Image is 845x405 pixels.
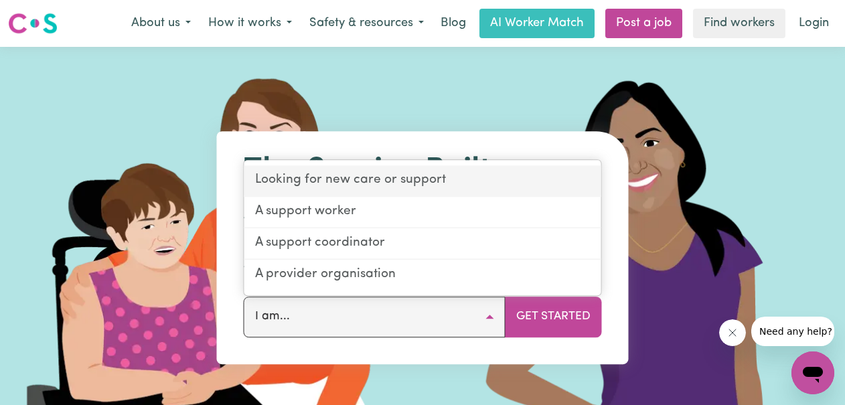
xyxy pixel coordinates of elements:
a: A provider organisation [244,260,601,290]
a: AI Worker Match [479,9,595,38]
button: I am... [244,297,506,337]
button: How it works [200,9,301,37]
a: Find workers [693,9,785,38]
a: Careseekers logo [8,8,58,39]
iframe: Message from company [751,317,834,346]
button: About us [123,9,200,37]
button: Get Started [505,297,602,337]
a: Looking for new care or support [244,166,601,197]
a: Post a job [605,9,682,38]
a: Blog [433,9,474,38]
a: Login [791,9,837,38]
a: A support worker [244,197,601,228]
iframe: Close message [719,319,746,346]
iframe: Button to launch messaging window [791,351,834,394]
img: Careseekers logo [8,11,58,35]
div: I am... [244,160,602,296]
a: A support coordinator [244,228,601,260]
button: Safety & resources [301,9,433,37]
h1: The Service Built Around You [244,153,602,230]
